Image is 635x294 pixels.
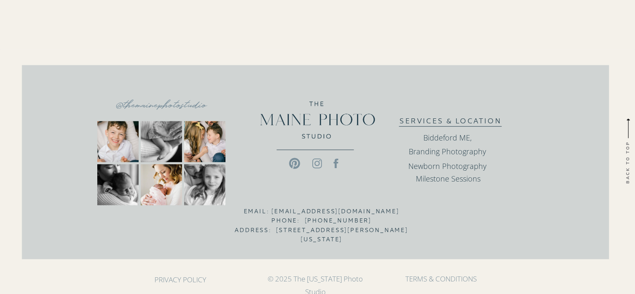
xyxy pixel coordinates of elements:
a: @themainephotostudio [106,97,217,113]
h3: Branding Photography [380,145,515,154]
a: back to top [625,133,631,192]
h2: SERVICES & LOCATION [395,115,507,125]
h3: Milestone Sessions [381,172,516,182]
a: Terms & Conditions [405,273,478,281]
a: privacy policy [153,274,208,281]
nav: © 2025 The [US_STATE] Photo Studio [263,273,367,282]
h3: Email: [EMAIL_ADDRESS][DOMAIN_NAME] Phone: [PHONE_NUMBER] Address: [STREET_ADDRESS][PERSON_NAME][... [235,207,409,228]
h3: Biddeford ME, [380,131,515,141]
h3: Newborn Photography [380,159,515,169]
